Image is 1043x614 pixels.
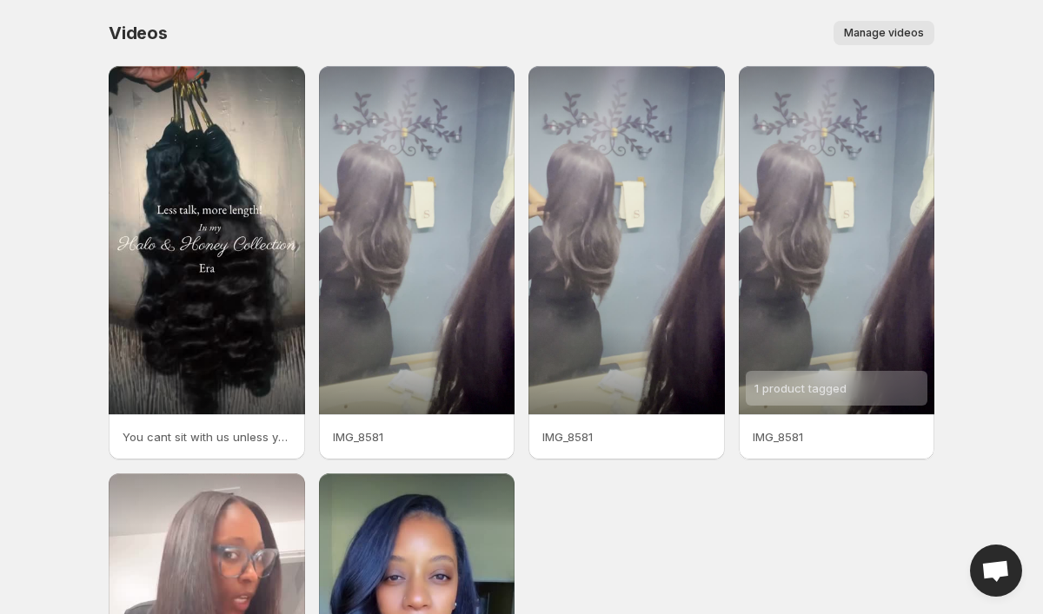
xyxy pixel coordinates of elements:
[754,381,847,395] span: 1 product tagged
[834,21,934,45] button: Manage videos
[333,428,502,446] p: IMG_8581
[844,26,924,40] span: Manage videos
[542,428,711,446] p: IMG_8581
[109,23,168,43] span: Videos
[753,428,921,446] p: IMG_8581
[970,545,1022,597] a: Open chat
[123,428,291,446] p: You cant sit with us unless your hair is Halo Honey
